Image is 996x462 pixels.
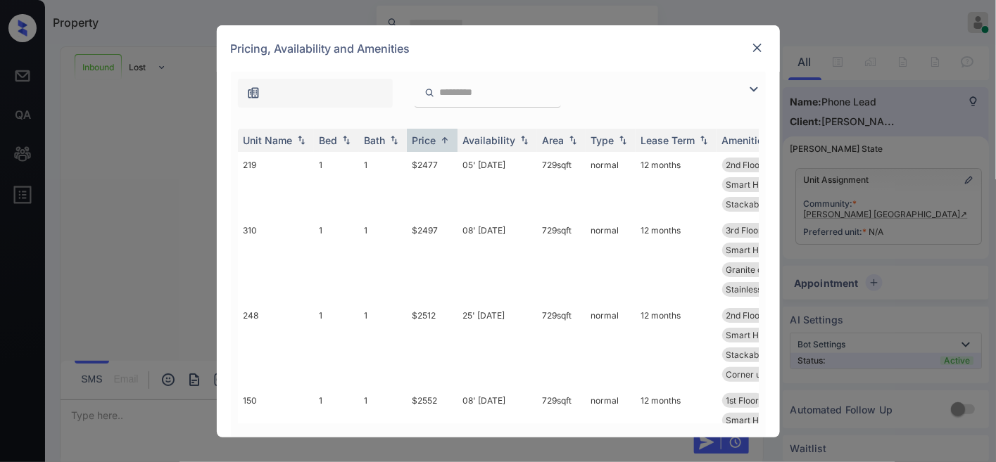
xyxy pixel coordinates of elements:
td: 12 months [636,152,717,217]
div: Unit Name [244,134,293,146]
img: sorting [697,135,711,145]
td: 729 sqft [537,302,586,387]
img: sorting [339,135,353,145]
td: 25' [DATE] [458,302,537,387]
span: 2nd Floor [726,160,764,170]
td: 1 [359,217,407,302]
img: icon-zuma [745,81,762,98]
span: Smart Home Lock [726,245,799,255]
td: normal [586,152,636,217]
td: $2512 [407,302,458,387]
img: sorting [294,135,308,145]
td: 12 months [636,302,717,387]
td: 12 months [636,217,717,302]
td: normal [586,217,636,302]
td: 729 sqft [537,152,586,217]
td: 05' [DATE] [458,152,537,217]
td: 1 [314,152,359,217]
td: $2497 [407,217,458,302]
div: Bed [320,134,338,146]
img: sorting [517,135,531,145]
img: icon-zuma [246,86,260,100]
span: 2nd Floor [726,310,764,321]
div: Bath [365,134,386,146]
td: 1 [314,302,359,387]
td: normal [586,302,636,387]
div: Type [591,134,614,146]
img: sorting [616,135,630,145]
img: icon-zuma [424,86,435,99]
td: 1 [359,152,407,217]
td: 248 [238,302,314,387]
div: Price [412,134,436,146]
span: Stackable washe... [726,349,801,360]
div: Availability [463,134,516,146]
td: 08' [DATE] [458,217,537,302]
img: close [750,41,764,55]
div: Lease Term [641,134,695,146]
span: 1st Floor [726,395,759,406]
span: Stackable washe... [726,199,801,210]
span: Stainless Steel... [726,284,791,295]
td: 219 [238,152,314,217]
div: Amenities [722,134,769,146]
span: 3rd Floor [726,225,762,236]
span: Smart Home Lock [726,179,799,190]
td: 729 sqft [537,217,586,302]
span: Granite counter... [726,264,795,275]
span: Smart Home Lock [726,415,799,425]
div: Pricing, Availability and Amenities [217,25,780,72]
img: sorting [566,135,580,145]
td: 1 [314,217,359,302]
img: sorting [438,135,452,146]
div: Area [543,134,565,146]
span: Corner unit [726,369,771,380]
span: Smart Home Lock [726,330,799,340]
td: 1 [359,302,407,387]
td: 310 [238,217,314,302]
img: sorting [387,135,401,145]
td: $2477 [407,152,458,217]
